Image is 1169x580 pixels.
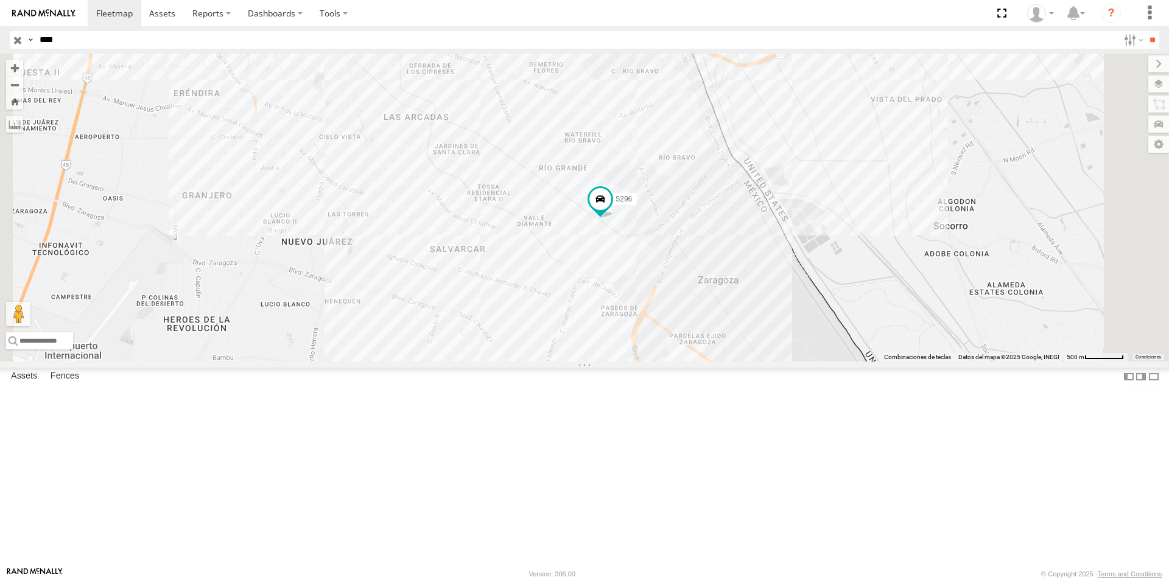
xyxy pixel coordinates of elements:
[6,302,30,326] button: Arrastra el hombrecito naranja al mapa para abrir Street View
[1136,354,1161,359] a: Condiciones (se abre en una nueva pestaña)
[1135,368,1147,385] label: Dock Summary Table to the Right
[1119,31,1145,49] label: Search Filter Options
[616,195,633,203] span: 5296
[7,568,63,580] a: Visit our Website
[44,368,85,385] label: Fences
[5,368,43,385] label: Assets
[6,60,23,76] button: Zoom in
[6,93,23,110] button: Zoom Home
[1101,4,1121,23] i: ?
[1041,570,1162,578] div: © Copyright 2025 -
[26,31,35,49] label: Search Query
[6,116,23,133] label: Measure
[1067,354,1084,360] span: 500 m
[12,9,75,18] img: rand-logo.svg
[6,76,23,93] button: Zoom out
[1098,570,1162,578] a: Terms and Conditions
[958,354,1059,360] span: Datos del mapa ©2025 Google, INEGI
[1063,353,1128,362] button: Escala del mapa: 500 m por 61 píxeles
[529,570,575,578] div: Version: 306.00
[1123,368,1135,385] label: Dock Summary Table to the Left
[1148,368,1160,385] label: Hide Summary Table
[884,353,951,362] button: Combinaciones de teclas
[1148,136,1169,153] label: Map Settings
[1023,4,1058,23] div: HECTOR HERNANDEZ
